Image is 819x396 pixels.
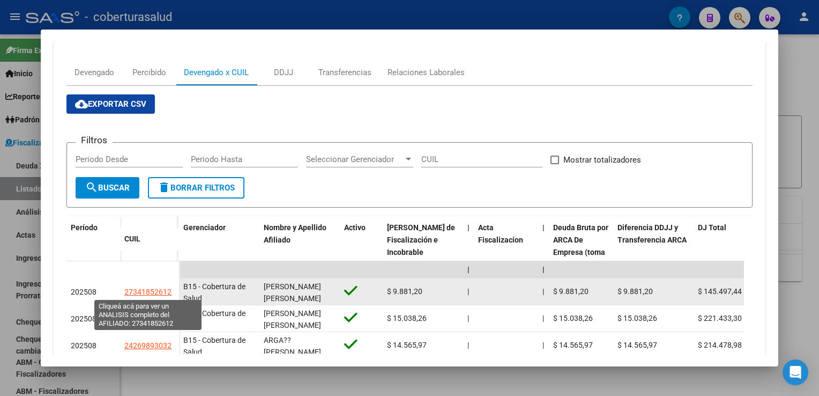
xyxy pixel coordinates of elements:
span: $ 15.038,26 [553,314,593,322]
span: | [542,341,544,349]
datatable-header-cell: Período [66,216,120,261]
span: $ 214.478,98 [698,341,742,349]
div: Open Intercom Messenger [783,360,808,385]
span: | [467,314,469,322]
span: Mostrar totalizadores [563,153,641,166]
h3: Filtros [76,134,113,146]
datatable-header-cell: DJ Total [694,216,774,288]
span: | [542,223,545,232]
datatable-header-cell: Activo [340,216,383,288]
button: Borrar Filtros [148,177,244,199]
span: Seleccionar Gerenciador [306,155,404,164]
span: [PERSON_NAME] de Fiscalización e Incobrable [387,223,455,256]
div: Transferencias [318,67,371,78]
span: | [467,265,470,274]
span: $ 15.038,26 [387,314,427,322]
span: 27341852612 [124,288,172,296]
span: Diferencia DDJJ y Transferencia ARCA [617,223,687,244]
span: Gerenciador [183,223,226,232]
div: DDJJ [274,67,293,78]
datatable-header-cell: | [538,216,549,288]
datatable-header-cell: Deuda Bruta Neto de Fiscalización e Incobrable [383,216,463,288]
span: Buscar [85,183,130,193]
span: | [542,287,544,296]
span: | [542,265,545,274]
span: 24269893032 [124,341,172,350]
span: $ 14.565,97 [553,341,593,349]
span: $ 14.565,97 [617,341,657,349]
span: [PERSON_NAME] [PERSON_NAME] [264,309,321,330]
span: 202508 [71,341,96,350]
span: DJ Total [698,223,726,232]
datatable-header-cell: Nombre y Apellido Afiliado [259,216,340,288]
span: 202508 [71,314,96,323]
span: 24328281909 [124,314,172,323]
datatable-header-cell: Acta Fiscalizacion [474,216,538,288]
span: $ 145.497,44 [698,287,742,296]
span: Exportar CSV [75,99,146,109]
span: $ 9.881,20 [553,287,589,296]
span: | [467,223,470,232]
datatable-header-cell: Diferencia DDJJ y Transferencia ARCA [613,216,694,288]
mat-icon: search [85,181,98,194]
span: Período [71,223,98,232]
span: | [542,314,544,322]
span: $ 9.881,20 [617,287,653,296]
datatable-header-cell: Deuda Bruta por ARCA De Empresa (toma en cuenta todos los afiliados) [549,216,613,288]
div: Percibido [132,67,166,78]
span: Borrar Filtros [158,183,235,193]
span: [PERSON_NAME] [PERSON_NAME] [PERSON_NAME] [264,282,321,316]
span: Acta Fiscalizacion [478,223,523,244]
span: B15 - Cobertura de Salud [183,282,245,303]
div: Devengado x CUIL [184,67,249,78]
mat-icon: cloud_download [75,98,88,111]
datatable-header-cell: CUIL [120,228,179,251]
button: Buscar [76,177,139,199]
div: Relaciones Laborales [388,67,465,78]
span: B15 - Cobertura de Salud [183,336,245,357]
span: $ 9.881,20 [387,287,422,296]
div: Devengado [75,67,114,78]
span: B15 - Cobertura de Salud [183,309,245,330]
span: Nombre y Apellido Afiliado [264,223,326,244]
mat-icon: delete [158,181,170,194]
span: CUIL [124,234,140,243]
span: Deuda Bruta por ARCA De Empresa (toma en cuenta todos los afiliados) [553,223,608,281]
span: $ 14.565,97 [387,341,427,349]
span: $ 221.433,30 [698,314,742,322]
span: $ 15.038,26 [617,314,657,322]
span: ARGA??[PERSON_NAME] [264,336,321,357]
span: | [467,287,469,296]
datatable-header-cell: Gerenciador [179,216,259,288]
span: Activo [344,223,366,232]
datatable-header-cell: | [463,216,474,288]
button: Exportar CSV [66,94,155,114]
span: | [467,341,469,349]
span: 202508 [71,288,96,296]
